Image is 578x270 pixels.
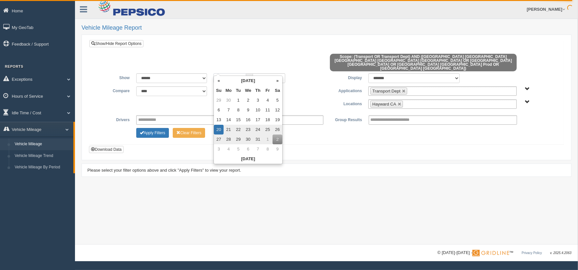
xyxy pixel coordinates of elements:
span: Scope: (Transport OR Transport Dept) AND ([GEOGRAPHIC_DATA] [GEOGRAPHIC_DATA] [GEOGRAPHIC_DATA] [... [330,54,517,71]
a: Show/Hide Report Options [89,40,143,47]
span: Transport Dept [372,89,400,93]
th: Su [214,86,224,95]
th: « [214,76,224,86]
td: 19 [273,115,282,125]
th: [DATE] [224,76,273,86]
td: 25 [263,125,273,135]
td: 2 [243,95,253,105]
label: Group Results [327,115,365,123]
span: to [246,73,253,83]
td: 11 [263,105,273,115]
label: Locations [327,99,365,107]
th: Sa [273,86,282,95]
td: 13 [214,115,224,125]
th: Mo [224,86,233,95]
label: Show [94,73,133,81]
td: 29 [214,95,224,105]
td: 6 [214,105,224,115]
td: 3 [214,144,224,154]
td: 7 [224,105,233,115]
th: Fr [263,86,273,95]
td: 6 [243,144,253,154]
td: 8 [263,144,273,154]
td: 17 [253,115,263,125]
label: Compare [94,86,133,94]
td: 15 [233,115,243,125]
td: 1 [263,135,273,144]
td: 10 [253,105,263,115]
td: 12 [273,105,282,115]
button: Download Data [89,146,124,153]
td: 29 [233,135,243,144]
img: Gridline [472,250,509,256]
td: 23 [243,125,253,135]
a: Privacy Policy [522,251,542,255]
td: 16 [243,115,253,125]
td: 3 [253,95,263,105]
td: 30 [243,135,253,144]
th: Th [253,86,263,95]
td: 9 [243,105,253,115]
td: 22 [233,125,243,135]
label: Display [327,73,365,81]
th: Tu [233,86,243,95]
td: 8 [233,105,243,115]
td: 30 [224,95,233,105]
label: Drivers [94,115,133,123]
button: Change Filter Options [173,128,205,138]
td: 1 [233,95,243,105]
td: 5 [273,95,282,105]
td: 5 [233,144,243,154]
td: 9 [273,144,282,154]
td: 7 [253,144,263,154]
td: 2 [273,135,282,144]
th: » [273,76,282,86]
span: v. 2025.4.2063 [550,251,571,255]
td: 21 [224,125,233,135]
td: 26 [273,125,282,135]
th: We [243,86,253,95]
a: Vehicle Mileage Trend [12,150,73,162]
td: 20 [214,125,224,135]
td: 4 [224,144,233,154]
span: Hayward CA [372,102,396,107]
td: 18 [263,115,273,125]
th: [DATE] [214,154,282,164]
td: 24 [253,125,263,135]
button: Change Filter Options [136,128,169,138]
td: 27 [214,135,224,144]
div: © [DATE]-[DATE] - ™ [437,249,571,256]
td: 4 [263,95,273,105]
a: Vehicle Mileage [12,138,73,150]
label: Applications [327,86,365,94]
td: 28 [224,135,233,144]
h2: Vehicle Mileage Report [82,25,571,31]
td: 31 [253,135,263,144]
span: Please select your filter options above and click "Apply Filters" to view your report. [87,168,241,173]
a: Vehicle Mileage By Period [12,162,73,173]
td: 14 [224,115,233,125]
